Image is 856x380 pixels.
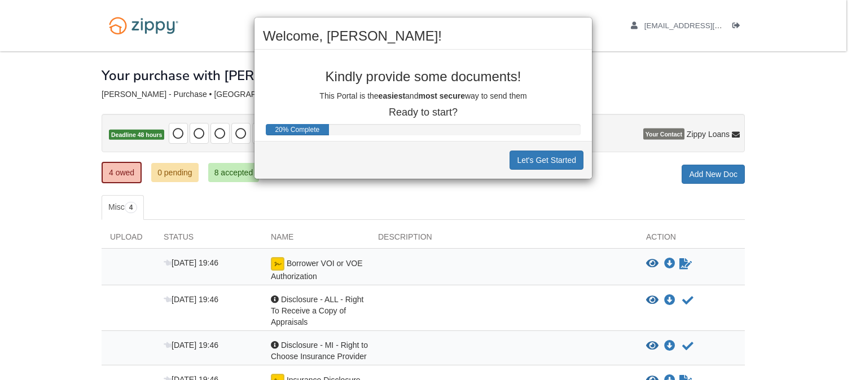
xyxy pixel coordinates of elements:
[379,91,405,100] b: easiest
[266,124,329,135] div: Progress Bar
[418,91,464,100] b: most secure
[263,107,583,118] p: Ready to start?
[510,151,583,170] button: Let's Get Started
[263,90,583,101] p: This Portal is the and way to send them
[263,29,583,43] h2: Welcome, [PERSON_NAME]!
[263,69,583,84] p: Kindly provide some documents!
